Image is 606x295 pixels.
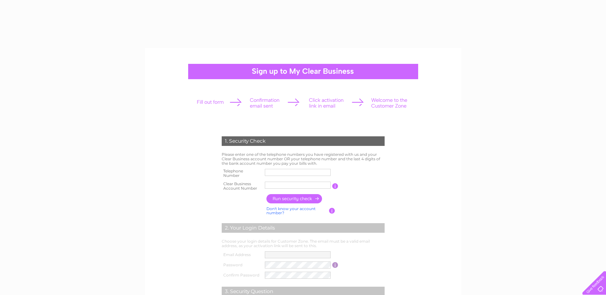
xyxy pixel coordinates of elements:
[220,238,386,250] td: Choose your login details for Customer Zone. The email must be a valid email address, as your act...
[220,151,386,167] td: Please enter one of the telephone numbers you have registered with us and your Clear Business acc...
[329,208,335,214] input: Information
[222,136,385,146] div: 1. Security Check
[220,270,264,280] th: Confirm Password
[220,167,264,180] th: Telephone Number
[220,180,264,193] th: Clear Business Account Number
[332,183,338,189] input: Information
[220,260,264,270] th: Password
[332,262,338,268] input: Information
[266,206,316,216] a: Don't know your account number?
[220,250,264,260] th: Email Address
[222,223,385,233] div: 2. Your Login Details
